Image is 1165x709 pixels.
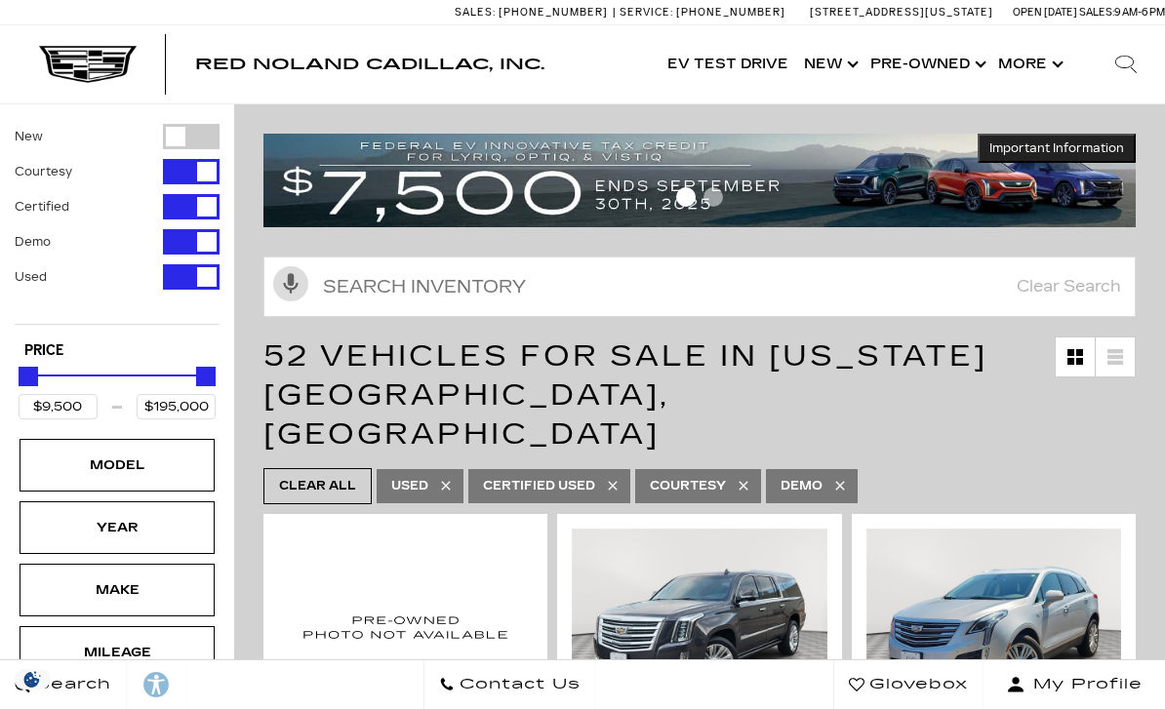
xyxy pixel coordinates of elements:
[263,338,987,452] span: 52 Vehicles for Sale in [US_STATE][GEOGRAPHIC_DATA], [GEOGRAPHIC_DATA]
[455,6,496,19] span: Sales:
[810,6,993,19] a: [STREET_ADDRESS][US_STATE]
[781,474,823,498] span: Demo
[1013,6,1077,19] span: Open [DATE]
[20,626,215,679] div: MileageMileage
[39,46,137,83] img: Cadillac Dark Logo with Cadillac White Text
[30,671,111,698] span: Search
[483,474,595,498] span: Certified Used
[423,660,596,709] a: Contact Us
[833,660,984,709] a: Glovebox
[19,360,216,419] div: Price
[455,671,581,698] span: Contact Us
[10,669,55,689] img: Opt-Out Icon
[263,134,1136,227] img: vrp-tax-ending-august-version
[613,7,790,18] a: Service: [PHONE_NUMBER]
[15,162,72,181] label: Courtesy
[391,474,428,498] span: Used
[676,6,785,19] span: [PHONE_NUMBER]
[19,394,98,419] input: Minimum
[864,671,968,698] span: Glovebox
[650,474,726,498] span: Courtesy
[68,642,166,663] div: Mileage
[15,127,43,146] label: New
[15,232,51,252] label: Demo
[279,474,356,498] span: Clear All
[703,187,723,207] span: Go to slide 2
[10,669,55,689] section: Click to Open Cookie Consent Modal
[676,187,696,207] span: Go to slide 1
[196,367,216,386] div: Maximum Price
[863,25,990,103] a: Pre-Owned
[15,197,69,217] label: Certified
[263,256,1136,317] input: Search Inventory
[24,342,210,360] h5: Price
[137,394,216,419] input: Maximum
[195,57,544,72] a: Red Noland Cadillac, Inc.
[455,7,613,18] a: Sales: [PHONE_NUMBER]
[68,579,166,601] div: Make
[20,439,215,492] div: ModelModel
[499,6,608,19] span: [PHONE_NUMBER]
[978,134,1136,163] button: Important Information
[15,267,47,287] label: Used
[620,6,673,19] span: Service:
[19,367,38,386] div: Minimum Price
[990,25,1067,103] button: More
[195,55,544,73] span: Red Noland Cadillac, Inc.
[1025,671,1143,698] span: My Profile
[20,501,215,554] div: YearYear
[68,517,166,538] div: Year
[20,564,215,616] div: MakeMake
[660,25,796,103] a: EV Test Drive
[1114,6,1165,19] span: 9 AM-6 PM
[796,25,863,103] a: New
[1079,6,1114,19] span: Sales:
[68,454,166,476] div: Model
[273,266,308,301] svg: Click to toggle on voice search
[989,140,1124,156] span: Important Information
[984,660,1165,709] button: Open user profile menu
[15,124,220,324] div: Filter by Vehicle Type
